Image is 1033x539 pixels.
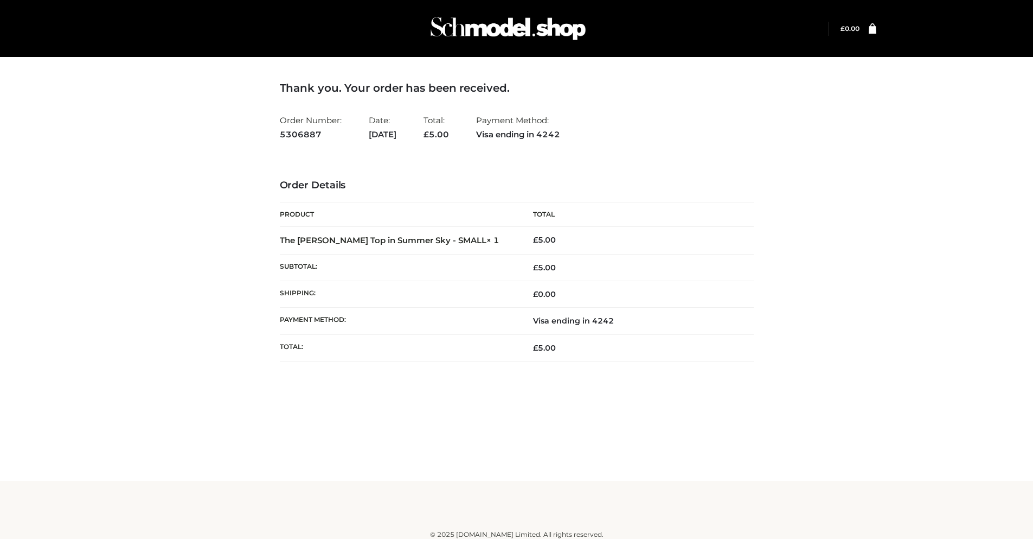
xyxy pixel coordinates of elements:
[280,281,517,308] th: Shipping:
[280,202,517,227] th: Product
[280,128,342,142] strong: 5306887
[533,289,556,299] bdi: 0.00
[424,129,449,139] span: 5.00
[517,202,754,227] th: Total
[533,235,538,245] span: £
[369,111,396,144] li: Date:
[533,263,556,272] span: 5.00
[486,235,499,245] strong: × 1
[533,289,538,299] span: £
[424,111,449,144] li: Total:
[427,7,589,50] img: Schmodel Admin 964
[280,334,517,361] th: Total:
[280,235,499,245] strong: The [PERSON_NAME] Top in Summer Sky - SMALL
[369,128,396,142] strong: [DATE]
[840,24,859,33] a: £0.00
[280,81,754,94] h3: Thank you. Your order has been received.
[840,24,859,33] bdi: 0.00
[533,263,538,272] span: £
[533,343,556,353] span: 5.00
[533,235,556,245] bdi: 5.00
[476,111,560,144] li: Payment Method:
[280,111,342,144] li: Order Number:
[476,128,560,142] strong: Visa ending in 4242
[280,254,517,281] th: Subtotal:
[840,24,845,33] span: £
[533,343,538,353] span: £
[517,308,754,334] td: Visa ending in 4242
[424,129,429,139] span: £
[280,180,754,192] h3: Order Details
[280,308,517,334] th: Payment method:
